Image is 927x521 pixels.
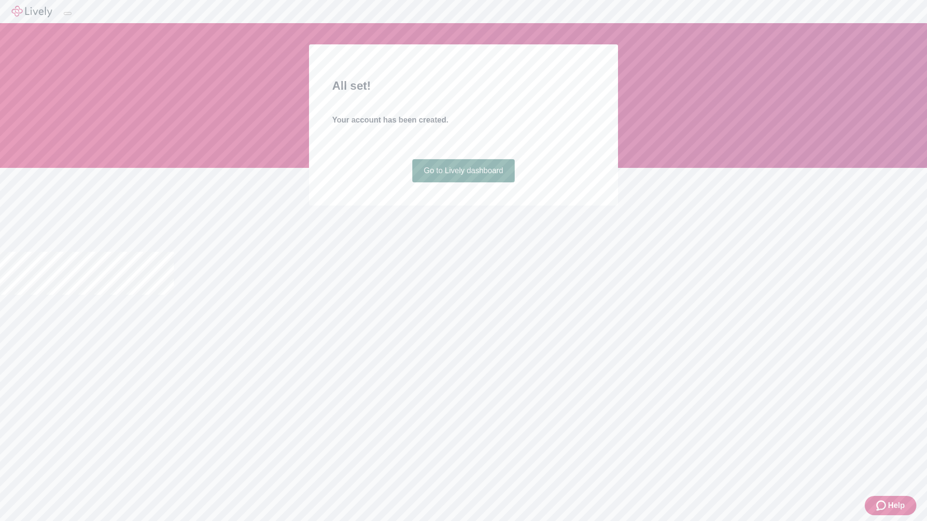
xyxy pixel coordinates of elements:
[412,159,515,182] a: Go to Lively dashboard
[332,114,595,126] h4: Your account has been created.
[865,496,916,515] button: Zendesk support iconHelp
[888,500,905,511] span: Help
[876,500,888,511] svg: Zendesk support icon
[64,12,71,15] button: Log out
[12,6,52,17] img: Lively
[332,77,595,95] h2: All set!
